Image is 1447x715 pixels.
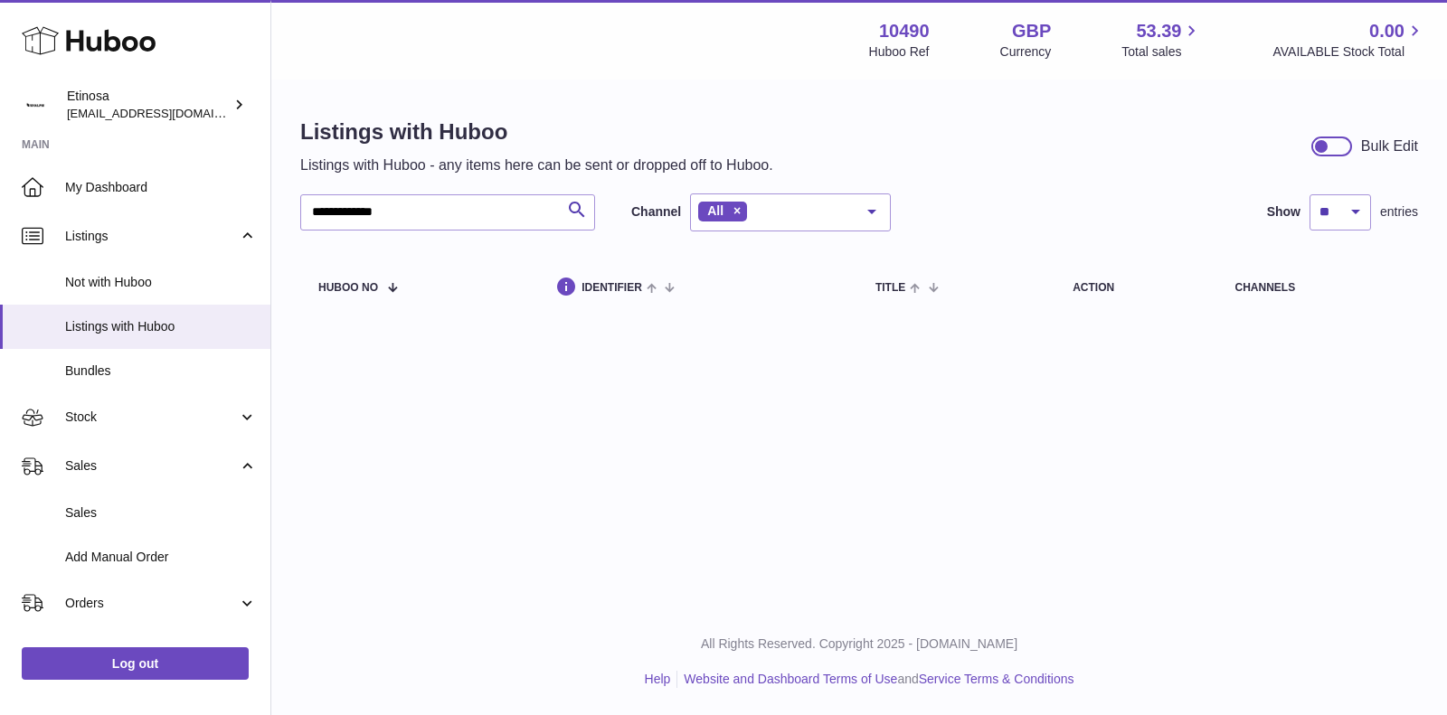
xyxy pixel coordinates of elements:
[300,155,773,175] p: Listings with Huboo - any items here can be sent or dropped off to Huboo.
[1272,43,1425,61] span: AVAILABLE Stock Total
[1369,19,1404,43] span: 0.00
[318,282,378,294] span: Huboo no
[65,318,257,335] span: Listings with Huboo
[1235,282,1401,294] div: channels
[645,672,671,686] a: Help
[677,671,1073,688] li: and
[65,504,257,522] span: Sales
[67,88,230,122] div: Etinosa
[869,43,930,61] div: Huboo Ref
[684,672,897,686] a: Website and Dashboard Terms of Use
[1000,43,1052,61] div: Currency
[65,457,238,475] span: Sales
[1267,203,1300,221] label: Show
[875,282,905,294] span: title
[707,203,723,218] span: All
[65,362,257,380] span: Bundles
[300,118,773,146] h1: Listings with Huboo
[1073,282,1198,294] div: action
[1121,43,1202,61] span: Total sales
[22,647,249,680] a: Log out
[286,635,1433,653] p: All Rights Reserved. Copyright 2025 - [DOMAIN_NAME]
[65,409,238,426] span: Stock
[1136,19,1181,43] span: 53.39
[631,203,681,221] label: Channel
[1272,19,1425,61] a: 0.00 AVAILABLE Stock Total
[1012,19,1051,43] strong: GBP
[1380,203,1418,221] span: entries
[1361,136,1418,156] div: Bulk Edit
[65,595,238,612] span: Orders
[879,19,930,43] strong: 10490
[1121,19,1202,61] a: 53.39 Total sales
[67,106,266,120] span: [EMAIL_ADDRESS][DOMAIN_NAME]
[65,549,257,566] span: Add Manual Order
[65,274,257,291] span: Not with Huboo
[919,672,1074,686] a: Service Terms & Conditions
[582,282,642,294] span: identifier
[22,91,49,118] img: Wolphuk@gmail.com
[65,179,257,196] span: My Dashboard
[65,228,238,245] span: Listings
